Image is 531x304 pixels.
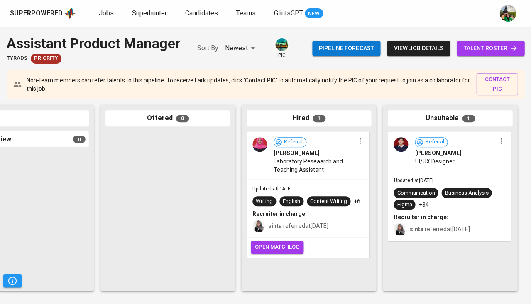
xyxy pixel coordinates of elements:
[480,75,514,94] span: contact pic
[132,9,167,17] span: Superhunter
[415,149,461,157] span: [PERSON_NAME]
[176,115,189,122] span: 0
[236,8,257,19] a: Teams
[394,43,443,54] span: view job details
[462,115,475,122] span: 1
[445,189,488,197] div: Business Analysis
[225,43,248,53] p: Newest
[252,210,307,217] b: Recruiter in charge:
[252,137,267,152] img: ce433b3038eaaa23121d71413f44380d.png
[274,157,355,174] span: Laboratory Reseaarch and Teaching Assistant
[319,43,374,54] span: Pipeline forecast
[274,8,323,19] a: GlintsGPT NEW
[394,178,433,183] span: Updated at [DATE]
[310,198,347,205] div: Content Writing
[354,197,360,205] p: +6
[132,8,169,19] a: Superhunter
[457,41,524,56] a: talent roster
[281,138,306,146] span: Referral
[397,201,412,209] div: Figma
[64,7,76,20] img: app logo
[415,157,454,166] span: UI/UX Designer
[312,41,380,56] button: Pipeline forecast
[476,73,518,96] button: contact pic
[387,41,450,56] button: view job details
[236,9,256,17] span: Teams
[3,274,22,287] button: Pipeline Triggers
[31,54,61,64] div: New Job received from Demand Team
[499,5,516,22] img: eva@glints.com
[305,10,323,18] span: NEW
[463,43,518,54] span: talent roster
[10,9,63,18] div: Superpowered
[418,200,428,209] p: +34
[394,223,406,235] img: sinta.windasari@glints.com
[252,186,292,192] span: Updated at [DATE]
[283,198,300,205] div: English
[252,220,265,232] img: sinta.windasari@glints.com
[99,9,114,17] span: Jobs
[275,38,288,51] img: a5d44b89-0c59-4c54-99d0-a63b29d42bd3.jpg
[422,138,447,146] span: Referral
[274,149,320,157] span: [PERSON_NAME]
[185,9,218,17] span: Candidates
[388,110,512,126] div: Unsuitable
[409,226,470,232] span: referred at [DATE]
[105,110,230,126] div: Offered
[274,37,289,59] div: pic
[10,7,76,20] a: Superpoweredapp logo
[31,54,61,62] span: Priority
[27,76,470,93] p: Non-team members can refer talents to this pipeline. To receive Lark updates, click 'Contact PIC'...
[268,222,328,229] span: referred at [DATE]
[251,241,303,254] button: open matchlog
[256,198,273,205] div: Writing
[394,214,448,220] b: Recruiter in charge:
[394,137,408,152] img: 91a3ced43496260c5d3f4ecbc7f237dc.jpg
[397,189,435,197] div: Communication
[409,226,423,232] b: sinta
[185,8,220,19] a: Candidates
[73,136,86,143] span: 0
[274,9,303,17] span: GlintsGPT
[7,54,27,62] span: Tyrads
[225,41,258,56] div: Newest
[255,242,299,252] span: open matchlog
[99,8,115,19] a: Jobs
[313,115,325,122] span: 1
[7,33,181,54] div: Assistant Product Manager
[197,43,218,53] p: Sort By
[268,222,282,229] b: sinta
[247,110,371,126] div: Hired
